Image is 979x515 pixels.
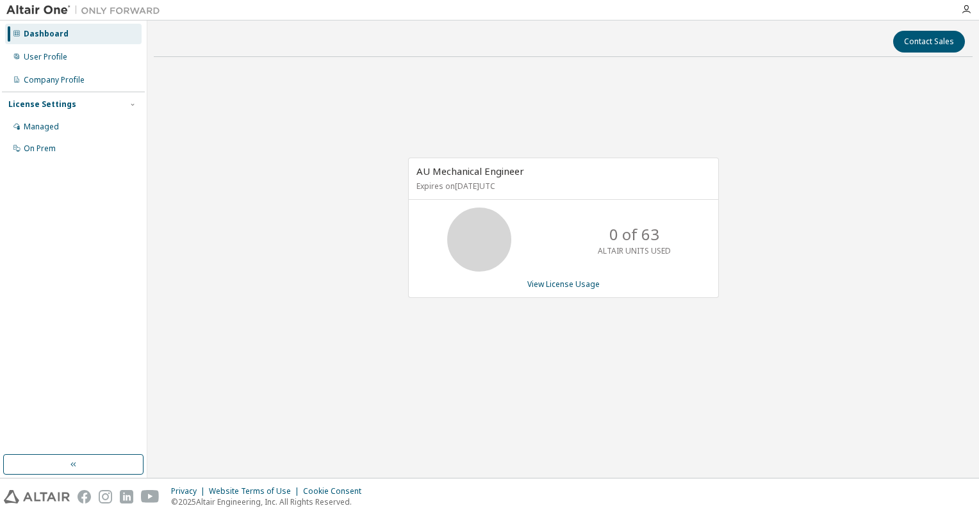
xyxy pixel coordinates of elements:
img: instagram.svg [99,490,112,503]
p: Expires on [DATE] UTC [416,181,707,192]
div: Managed [24,122,59,132]
img: linkedin.svg [120,490,133,503]
div: Privacy [171,486,209,496]
button: Contact Sales [893,31,965,53]
img: facebook.svg [78,490,91,503]
div: Company Profile [24,75,85,85]
p: © 2025 Altair Engineering, Inc. All Rights Reserved. [171,496,369,507]
img: youtube.svg [141,490,160,503]
div: Cookie Consent [303,486,369,496]
div: License Settings [8,99,76,110]
p: 0 of 63 [609,224,659,245]
div: User Profile [24,52,67,62]
a: View License Usage [527,279,600,290]
p: ALTAIR UNITS USED [598,245,671,256]
div: Dashboard [24,29,69,39]
div: Website Terms of Use [209,486,303,496]
img: altair_logo.svg [4,490,70,503]
img: Altair One [6,4,167,17]
span: AU Mechanical Engineer [416,165,524,177]
div: On Prem [24,143,56,154]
